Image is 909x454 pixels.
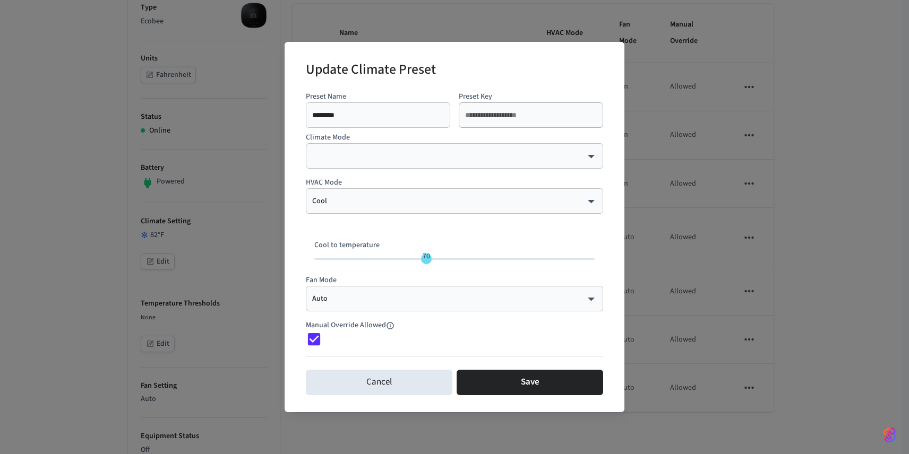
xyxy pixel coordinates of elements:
p: Cool to temperature [314,240,595,251]
h2: Update Climate Preset [306,55,436,87]
p: Preset Name [306,91,450,102]
p: Fan Mode [306,275,603,286]
p: HVAC Mode [306,177,603,188]
p: Preset Key [459,91,603,102]
p: Climate Mode [306,132,603,143]
span: This property is being deprecated. Consider using the schedule's override allowed property instead. [306,320,416,330]
img: SeamLogoGradient.69752ec5.svg [884,426,896,443]
button: Save [457,370,603,395]
span: 70 [423,251,430,261]
div: Cool [312,196,597,206]
button: Cancel [306,370,452,395]
div: Auto [312,293,597,304]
